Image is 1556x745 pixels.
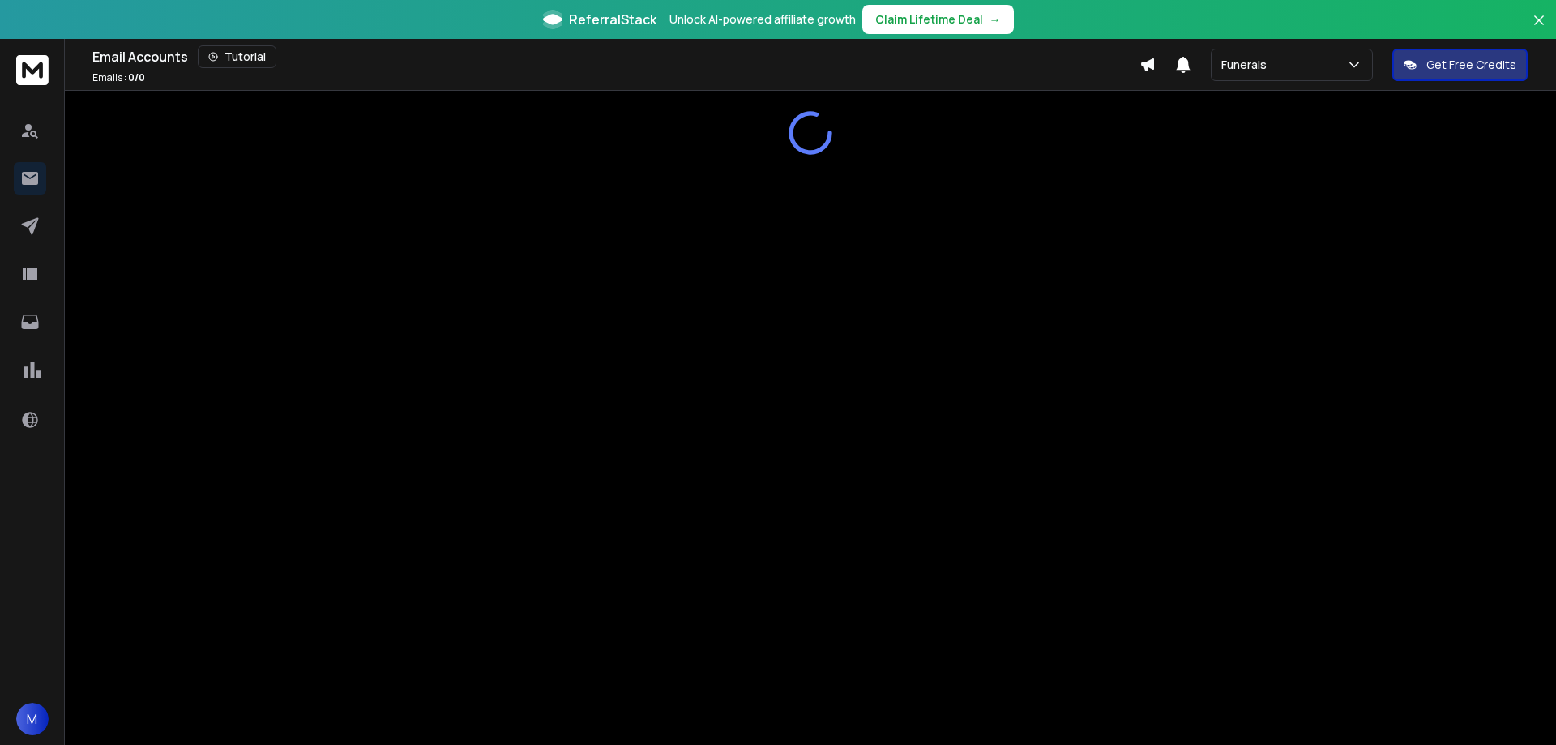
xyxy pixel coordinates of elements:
button: Get Free Credits [1392,49,1528,81]
button: Claim Lifetime Deal→ [862,5,1014,34]
p: Funerals [1221,57,1273,73]
button: Tutorial [198,45,276,68]
p: Emails : [92,71,145,84]
span: → [990,11,1001,28]
button: M [16,703,49,735]
p: Unlock AI-powered affiliate growth [669,11,856,28]
span: ReferralStack [569,10,656,29]
button: Close banner [1528,10,1550,49]
p: Get Free Credits [1426,57,1516,73]
div: Email Accounts [92,45,1139,68]
span: 0 / 0 [128,71,145,84]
